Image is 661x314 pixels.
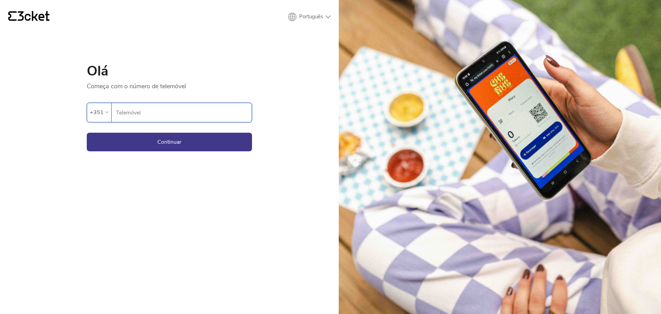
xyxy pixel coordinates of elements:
p: Começa com o número de telemóvel [87,78,252,90]
h1: Olá [87,64,252,78]
a: {' '} [8,11,50,23]
input: Telemóvel [116,103,252,122]
label: Telemóvel [112,103,252,122]
button: Continuar [87,133,252,151]
div: +351 [90,107,104,118]
g: {' '} [8,11,17,21]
